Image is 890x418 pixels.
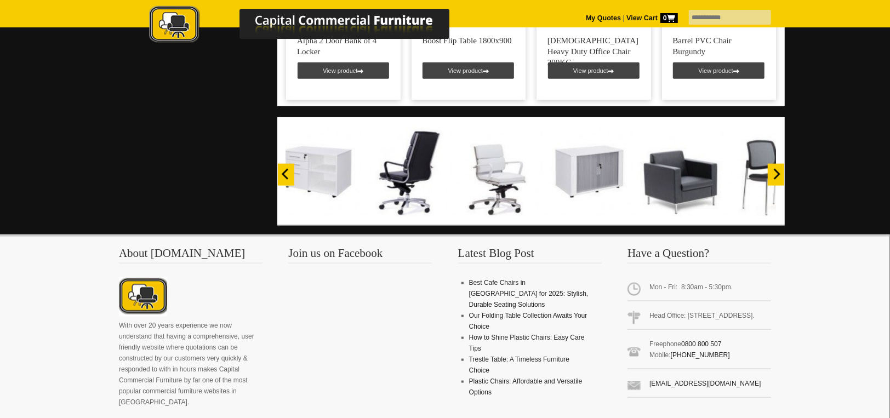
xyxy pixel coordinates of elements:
[627,306,771,330] span: Head Office: [STREET_ADDRESS].
[626,14,678,22] strong: View Cart
[469,377,583,396] a: Plastic Chairs: Affordable and Versatile Options
[469,279,589,308] a: Best Cafe Chairs in [GEOGRAPHIC_DATA] for 2025: Stylish, Durable Seating Solutions
[119,5,503,49] a: Capital Commercial Furniture Logo
[681,340,721,348] a: 0800 800 507
[288,277,431,398] iframe: fb:page Facebook Social Plugin
[458,248,602,264] h3: Latest Blog Post
[469,356,569,374] a: Trestle Table: A Timeless Furniture Choice
[649,380,761,387] a: [EMAIL_ADDRESS][DOMAIN_NAME]
[119,5,503,45] img: Capital Commercial Furniture Logo
[724,126,814,216] img: 07
[362,126,453,216] img: 11
[453,126,543,216] img: 10
[469,312,587,330] a: Our Folding Table Collection Awaits Your Choice
[627,334,771,369] span: Freephone Mobile:
[543,126,634,216] img: 09
[627,248,771,264] h3: Have a Question?
[119,320,263,408] p: With over 20 years experience we now understand that having a comprehensive, user friendly websit...
[119,277,167,317] img: About CCFNZ Logo
[586,14,621,22] a: My Quotes
[288,248,432,264] h3: Join us on Facebook
[272,126,362,216] img: 12
[278,164,294,186] button: Previous
[634,126,724,216] img: 08
[660,13,678,23] span: 0
[625,14,678,22] a: View Cart0
[671,351,730,359] a: [PHONE_NUMBER]
[768,164,784,186] button: Next
[119,248,263,264] h3: About [DOMAIN_NAME]
[627,277,771,301] span: Mon - Fri: 8:30am - 5:30pm.
[469,334,585,352] a: How to Shine Plastic Chairs: Easy Care Tips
